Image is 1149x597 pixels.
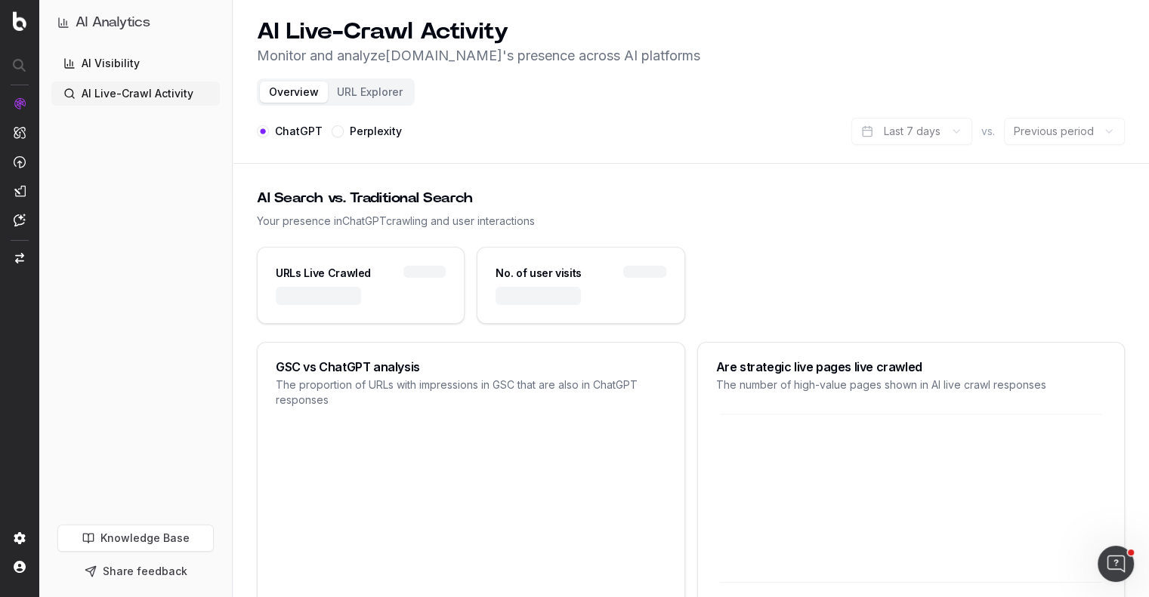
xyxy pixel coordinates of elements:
button: Share feedback [57,558,214,585]
button: AI Analytics [57,12,214,33]
div: URLs Live Crawled [276,266,371,281]
img: Analytics [14,97,26,109]
div: Are strategic live pages live crawled [716,361,1107,373]
label: Perplexity [350,126,402,137]
p: Monitor and analyze [DOMAIN_NAME] 's presence across AI platforms [257,45,700,66]
img: Setting [14,532,26,544]
iframe: Intercom live chat [1098,546,1134,582]
div: AI Search vs. Traditional Search [257,188,1125,209]
h1: AI Live-Crawl Activity [257,18,700,45]
img: Assist [14,214,26,226]
a: Knowledge Base [57,525,214,552]
div: The proportion of URLs with impressions in GSC that are also in ChatGPT responses [276,377,666,408]
div: The number of high-value pages shown in AI live crawl responses [716,377,1107,392]
button: Overview [260,82,328,103]
button: URL Explorer [328,82,412,103]
a: AI Visibility [51,51,220,75]
img: Activation [14,155,26,168]
h1: AI Analytics [76,12,150,33]
img: My account [14,561,26,573]
div: Your presence in ChatGPT crawling and user interactions [257,214,1125,229]
img: Switch project [15,253,24,263]
img: Intelligence [14,126,26,139]
label: ChatGPT [275,126,323,137]
div: No. of user visits [496,266,582,281]
span: vs. [981,124,995,139]
img: Botify logo [13,11,26,31]
div: GSC vs ChatGPT analysis [276,361,666,373]
img: Studio [14,185,26,197]
a: AI Live-Crawl Activity [51,82,220,106]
